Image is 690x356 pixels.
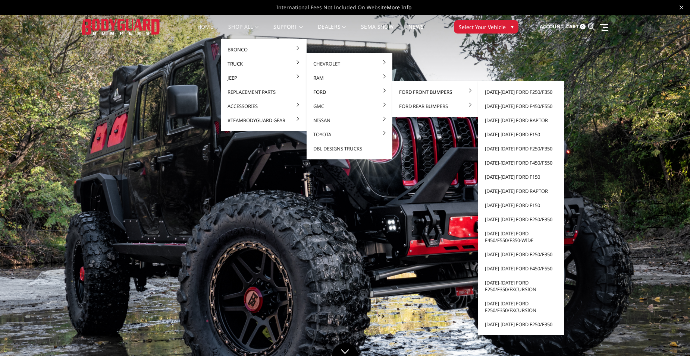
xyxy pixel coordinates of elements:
[395,85,475,99] a: Ford Front Bumpers
[481,99,561,113] a: [DATE]-[DATE] Ford F450/F550
[481,296,561,317] a: [DATE]-[DATE] Ford F250/F350/Excursion
[310,85,389,99] a: Ford
[656,204,663,216] button: 3 of 5
[224,57,304,71] a: Truck
[481,317,561,331] a: [DATE]-[DATE] Ford F250/F350
[273,24,303,39] a: Support
[481,156,561,170] a: [DATE]-[DATE] Ford F450/F550
[224,71,304,85] a: Jeep
[656,181,663,193] button: 1 of 5
[481,247,561,261] a: [DATE]-[DATE] Ford F250/F350
[580,24,586,29] span: 0
[82,19,160,34] img: BODYGUARD BUMPERS
[454,20,518,34] button: Select Your Vehicle
[332,343,358,356] a: Click to Down
[224,99,304,113] a: Accessories
[656,193,663,204] button: 2 of 5
[197,24,213,39] a: Home
[540,23,564,30] span: Account
[310,71,389,85] a: Ram
[566,23,579,30] span: Cart
[310,99,389,113] a: GMC
[481,127,561,142] a: [DATE]-[DATE] Ford F150
[481,142,561,156] a: [DATE]-[DATE] Ford F250/F350
[387,4,411,11] a: More Info
[481,198,561,212] a: [DATE]-[DATE] Ford F150
[224,42,304,57] a: Bronco
[459,23,506,31] span: Select Your Vehicle
[408,24,424,39] a: News
[318,24,346,39] a: Dealers
[224,85,304,99] a: Replacement Parts
[656,228,663,240] button: 5 of 5
[481,261,561,276] a: [DATE]-[DATE] Ford F450/F550
[310,127,389,142] a: Toyota
[540,17,564,37] a: Account
[653,320,690,356] iframe: Chat Widget
[511,23,514,31] span: ▾
[481,184,561,198] a: [DATE]-[DATE] Ford Raptor
[481,276,561,296] a: [DATE]-[DATE] Ford F250/F350/Excursion
[361,24,393,39] a: SEMA Show
[310,57,389,71] a: Chevrolet
[481,113,561,127] a: [DATE]-[DATE] Ford Raptor
[481,170,561,184] a: [DATE]-[DATE] Ford F150
[481,212,561,226] a: [DATE]-[DATE] Ford F250/F350
[395,99,475,113] a: Ford Rear Bumpers
[566,17,586,37] a: Cart 0
[228,24,258,39] a: shop all
[656,216,663,228] button: 4 of 5
[481,85,561,99] a: [DATE]-[DATE] Ford F250/F350
[310,142,389,156] a: DBL Designs Trucks
[224,113,304,127] a: #TeamBodyguard Gear
[481,226,561,247] a: [DATE]-[DATE] Ford F450/F550/F350-wide
[310,113,389,127] a: Nissan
